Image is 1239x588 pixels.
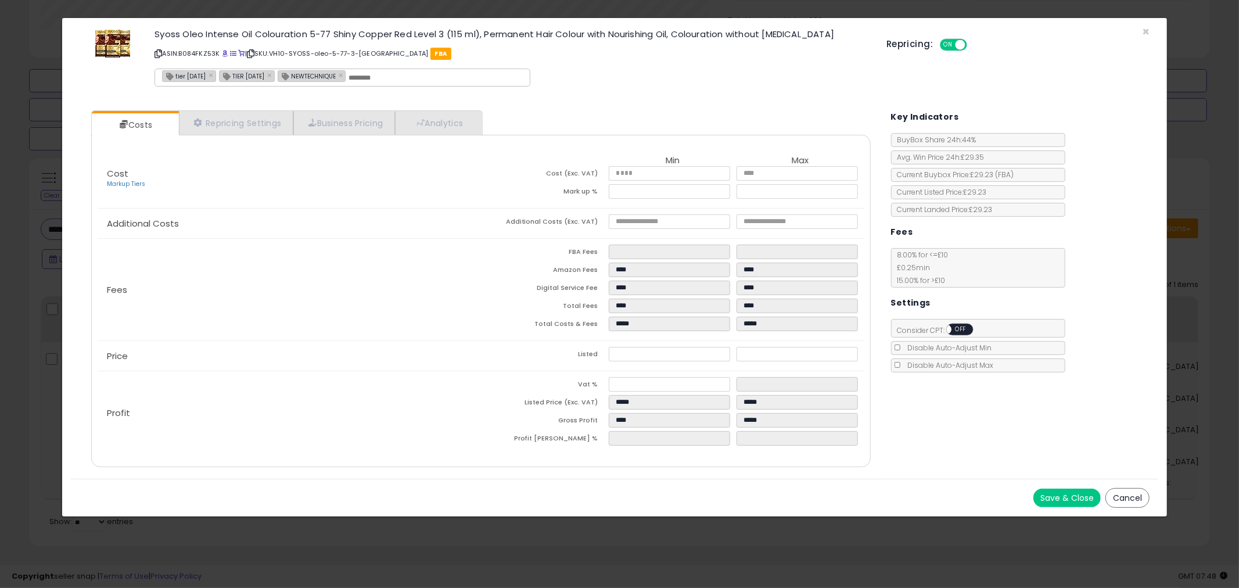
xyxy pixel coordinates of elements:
th: Max [737,156,864,166]
span: £0.25 min [892,263,931,273]
span: FBA [430,48,452,60]
a: × [339,70,346,80]
span: tier [DATE] [163,71,206,81]
span: NEWTECHNIQUE [278,71,336,81]
td: Amazon Fees [481,263,609,281]
button: Save & Close [1033,489,1101,507]
p: Price [98,352,481,361]
img: 51EGGvyu5iL._SL60_.jpg [95,30,130,58]
a: × [209,70,216,80]
td: Listed Price (Exc. VAT) [481,395,609,413]
h5: Settings [891,296,931,310]
span: OFF [951,325,970,335]
button: Cancel [1105,488,1150,508]
span: Disable Auto-Adjust Max [902,360,994,370]
p: Cost [98,169,481,189]
td: Mark up % [481,184,609,202]
h5: Repricing: [886,40,933,49]
td: Total Costs & Fees [481,317,609,335]
a: BuyBox page [222,49,228,58]
span: 8.00 % for <= £10 [892,250,949,285]
a: Your listing only [238,49,245,58]
a: All offer listings [230,49,236,58]
a: Markup Tiers [107,180,145,188]
p: Fees [98,285,481,295]
a: Repricing Settings [179,111,294,135]
span: TIER [DATE] [220,71,264,81]
p: Additional Costs [98,219,481,228]
span: BuyBox Share 24h: 44% [892,135,976,145]
span: Disable Auto-Adjust Min [902,343,992,353]
a: Business Pricing [293,111,395,135]
span: Current Buybox Price: [892,170,1014,180]
span: 15.00 % for > £10 [892,275,946,285]
p: ASIN: B084FKZ53K | SKU: VH10-SYOSS-oleo-5-77-3-[GEOGRAPHIC_DATA] [155,44,869,63]
td: Digital Service Fee [481,281,609,299]
a: Costs [92,113,178,137]
td: Cost (Exc. VAT) [481,166,609,184]
th: Min [609,156,737,166]
td: FBA Fees [481,245,609,263]
span: Current Listed Price: £29.23 [892,187,987,197]
p: Profit [98,408,481,418]
h3: Syoss Oleo Intense Oil Colouration 5-77 Shiny Copper Red Level 3 (115 ml), Permanent Hair Colour ... [155,30,869,38]
td: Additional Costs (Exc. VAT) [481,214,609,232]
td: Listed [481,347,609,365]
td: Vat % [481,377,609,395]
span: Current Landed Price: £29.23 [892,205,993,214]
span: × [1142,23,1150,40]
span: ON [941,40,956,50]
a: × [267,70,274,80]
span: Avg. Win Price 24h: £29.35 [892,152,985,162]
span: OFF [965,40,984,50]
td: Total Fees [481,299,609,317]
span: Consider CPT: [892,325,989,335]
td: Profit [PERSON_NAME] % [481,431,609,449]
td: Gross Profit [481,413,609,431]
h5: Fees [891,225,913,239]
h5: Key Indicators [891,110,959,124]
a: Analytics [395,111,481,135]
span: ( FBA ) [996,170,1014,180]
span: £29.23 [971,170,1014,180]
